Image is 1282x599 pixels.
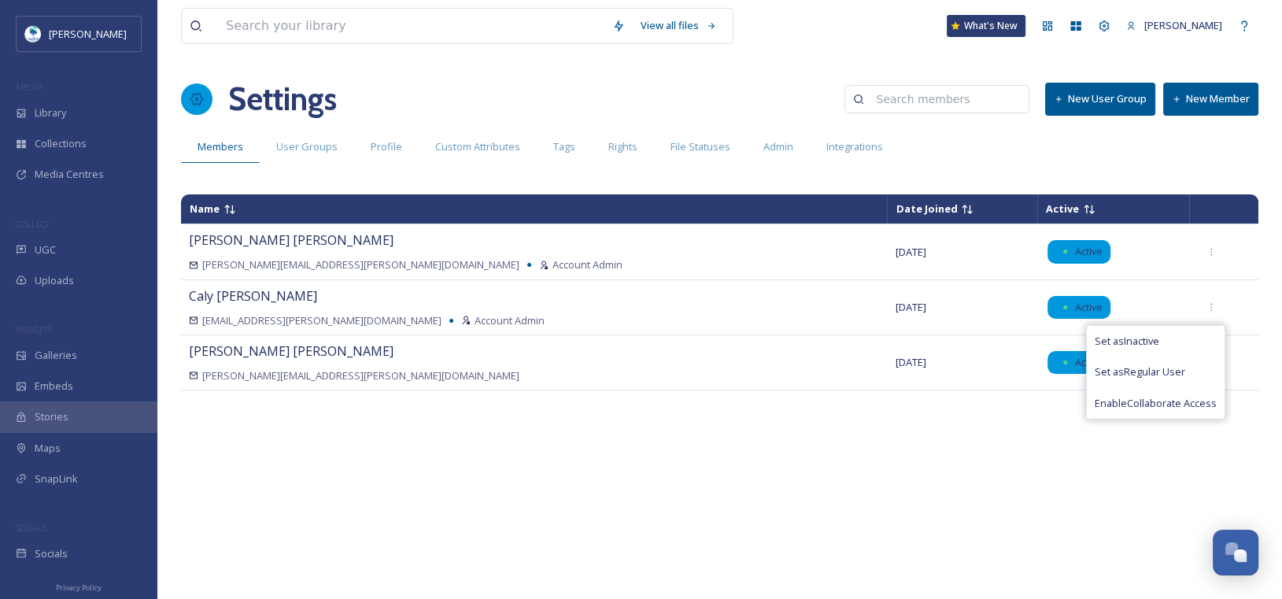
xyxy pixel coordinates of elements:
[371,139,402,154] span: Profile
[763,139,793,154] span: Admin
[202,368,519,383] span: [PERSON_NAME][EMAIL_ADDRESS][PERSON_NAME][DOMAIN_NAME]
[608,139,637,154] span: Rights
[868,83,1021,115] input: Search members
[56,582,102,593] span: Privacy Policy
[671,139,730,154] span: File Statuses
[895,355,925,369] span: [DATE]
[202,313,441,328] span: [EMAIL_ADDRESS][PERSON_NAME][DOMAIN_NAME]
[1075,355,1103,370] span: Active
[1144,18,1222,32] span: [PERSON_NAME]
[1075,300,1103,315] span: Active
[35,167,104,182] span: Media Centres
[552,257,623,272] span: Account Admin
[1163,83,1258,115] button: New Member
[189,231,393,249] span: [PERSON_NAME] [PERSON_NAME]
[1095,334,1159,349] span: Set as Inactive
[35,409,68,424] span: Stories
[633,10,725,41] a: View all files
[16,218,50,230] span: COLLECT
[25,26,41,42] img: download.jpeg
[895,300,925,314] span: [DATE]
[202,257,519,272] span: [PERSON_NAME][EMAIL_ADDRESS][PERSON_NAME][DOMAIN_NAME]
[35,546,68,561] span: Socials
[896,202,957,216] span: Date Joined
[16,324,52,335] span: WIDGETS
[189,342,393,360] span: [PERSON_NAME] [PERSON_NAME]
[189,287,317,305] span: Caly [PERSON_NAME]
[895,245,925,259] span: [DATE]
[1038,195,1188,223] td: Sort descending
[16,522,47,534] span: SOCIALS
[1075,244,1103,259] span: Active
[190,202,220,216] span: Name
[35,242,56,257] span: UGC
[1095,364,1185,379] span: Set as Regular User
[276,139,338,154] span: User Groups
[228,76,337,123] h1: Settings
[35,105,66,120] span: Library
[1045,83,1155,115] button: New User Group
[35,348,77,363] span: Galleries
[35,136,87,151] span: Collections
[1190,203,1258,216] td: Sort descending
[475,313,545,328] span: Account Admin
[35,379,73,394] span: Embeds
[56,577,102,596] a: Privacy Policy
[49,27,127,41] span: [PERSON_NAME]
[1095,396,1217,411] span: Enable Collaborate Access
[1046,202,1079,216] span: Active
[35,441,61,456] span: Maps
[35,471,78,486] span: SnapLink
[35,273,74,288] span: Uploads
[435,139,520,154] span: Custom Attributes
[947,15,1025,37] a: What's New
[888,195,1036,223] td: Sort ascending
[553,139,575,154] span: Tags
[198,139,243,154] span: Members
[1213,530,1258,575] button: Open Chat
[16,81,43,93] span: MEDIA
[826,139,883,154] span: Integrations
[182,195,886,223] td: Sort descending
[1118,10,1230,41] a: [PERSON_NAME]
[218,9,604,43] input: Search your library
